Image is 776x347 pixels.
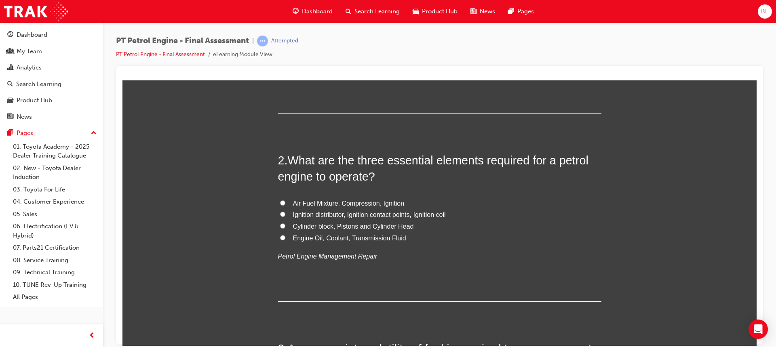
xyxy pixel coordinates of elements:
[89,331,95,341] span: prev-icon
[10,266,100,279] a: 09. Technical Training
[3,93,100,108] a: Product Hub
[156,72,479,105] h2: 2 .
[17,128,33,138] div: Pages
[158,155,163,160] input: Engine Oil, Coolant, Transmission Fluid
[156,262,469,291] span: An appropriate volatility of fuel is required to ensure correct vaporisation during the combustio...
[758,4,772,19] button: BF
[286,3,339,20] a: guage-iconDashboard
[17,47,42,56] div: My Team
[3,126,100,141] button: Pages
[17,30,47,40] div: Dashboard
[761,7,768,16] span: BF
[10,196,100,208] a: 04. Customer Experience
[156,74,466,103] span: What are the three essential elements required for a petrol engine to operate?
[171,131,323,138] span: Ignition distributor, Ignition contact points, Ignition coil
[10,162,100,183] a: 02. New - Toyota Dealer Induction
[10,279,100,291] a: 10. TUNE Rev-Up Training
[16,80,61,89] div: Search Learning
[7,97,13,104] span: car-icon
[171,120,282,126] span: Air Fuel Mixture, Compression, Ignition
[346,6,351,17] span: search-icon
[116,36,249,46] span: PT Petrol Engine - Final Assessment
[257,36,268,46] span: learningRecordVerb_ATTEMPT-icon
[7,32,13,39] span: guage-icon
[213,50,272,59] li: eLearning Module View
[158,143,163,148] input: Cylinder block, Pistons and Cylinder Head
[17,112,32,122] div: News
[3,26,100,126] button: DashboardMy TeamAnalyticsSearch LearningProduct HubNews
[293,6,299,17] span: guage-icon
[158,131,163,137] input: Ignition distributor, Ignition contact points, Ignition coil
[302,7,333,16] span: Dashboard
[171,143,291,149] span: Cylinder block, Pistons and Cylinder Head
[3,109,100,124] a: News
[7,48,13,55] span: people-icon
[271,37,298,45] div: Attempted
[3,44,100,59] a: My Team
[10,183,100,196] a: 03. Toyota For Life
[464,3,502,20] a: news-iconNews
[7,64,13,72] span: chart-icon
[156,172,255,179] em: Petrol Engine Management Repair
[10,220,100,242] a: 06. Electrification (EV & Hybrid)
[7,81,13,88] span: search-icon
[7,114,13,121] span: news-icon
[252,36,254,46] span: |
[406,3,464,20] a: car-iconProduct Hub
[7,130,13,137] span: pages-icon
[10,254,100,267] a: 08. Service Training
[10,141,100,162] a: 01. Toyota Academy - 2025 Dealer Training Catalogue
[422,7,458,16] span: Product Hub
[517,7,534,16] span: Pages
[10,242,100,254] a: 07. Parts21 Certification
[171,154,284,161] span: Engine Oil, Coolant, Transmission Fluid
[17,96,52,105] div: Product Hub
[749,320,768,339] div: Open Intercom Messenger
[10,208,100,221] a: 05. Sales
[91,128,97,139] span: up-icon
[470,6,477,17] span: news-icon
[4,2,68,21] img: Trak
[10,291,100,303] a: All Pages
[480,7,495,16] span: News
[339,3,406,20] a: search-iconSearch Learning
[354,7,400,16] span: Search Learning
[156,260,479,293] h2: 3 .
[502,3,540,20] a: pages-iconPages
[17,63,42,72] div: Analytics
[508,6,514,17] span: pages-icon
[3,60,100,75] a: Analytics
[3,77,100,92] a: Search Learning
[3,27,100,42] a: Dashboard
[116,51,205,58] a: PT Petrol Engine - Final Assessment
[413,6,419,17] span: car-icon
[158,120,163,125] input: Air Fuel Mixture, Compression, Ignition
